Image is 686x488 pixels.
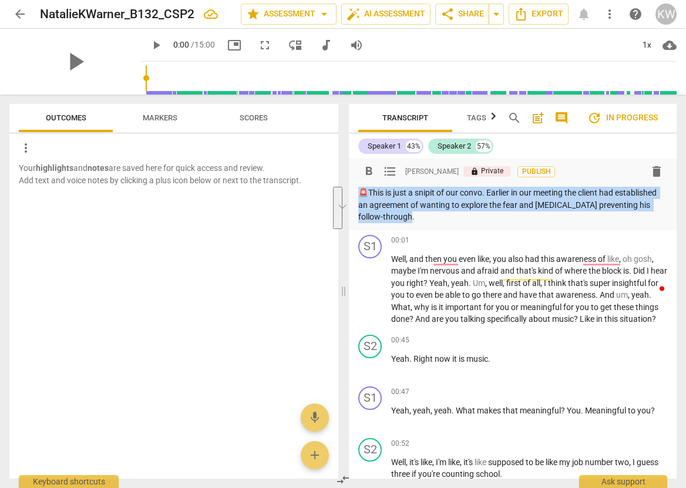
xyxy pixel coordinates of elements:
div: Change speaker [358,335,382,358]
span: . [649,290,651,299]
div: 43% [406,140,422,152]
span: In progress [587,111,658,125]
span: my [559,457,572,467]
span: maybe [391,266,418,275]
span: it's [463,457,475,467]
button: KW [655,4,677,25]
span: Well [391,457,406,467]
span: meaningful [520,406,561,415]
span: to [628,406,637,415]
span: , [409,406,413,415]
span: you [576,302,591,312]
span: 00:52 [391,439,409,449]
span: play_arrow [149,38,163,52]
span: And [415,314,432,324]
span: Did [633,266,647,275]
span: delete [650,164,664,179]
span: And [600,290,616,299]
span: important [445,302,483,312]
span: why [414,302,431,312]
button: Sharing summary [489,4,504,25]
span: or [511,302,520,312]
span: , [628,290,631,299]
span: and [503,290,519,299]
span: post_add [531,111,545,125]
span: job [572,457,585,467]
span: Yeah [391,406,409,415]
span: , [411,302,414,312]
span: yeah [434,406,452,415]
span: Share [440,7,484,21]
div: Speaker 2 [438,140,471,152]
span: move_down [288,38,302,52]
span: that [503,406,520,415]
span: arrow_back [13,7,27,21]
button: Show/Hide comments [552,109,571,127]
span: two [615,457,629,467]
span: fullscreen [258,38,272,52]
button: Search [505,109,524,127]
span: for [563,302,576,312]
button: Play [146,35,167,56]
span: more_vert [603,7,617,21]
span: Scores [240,113,268,122]
span: 00:47 [391,387,409,397]
span: makes [477,406,503,415]
span: I'm [436,457,448,467]
span: and [461,266,477,275]
span: three [391,469,412,479]
span: . [629,266,633,275]
span: ? [423,278,429,288]
span: ? [651,406,655,415]
span: Yeah [429,278,448,288]
span: play_arrow [60,46,90,77]
div: Change speaker [358,438,382,462]
span: I [647,266,651,275]
span: arrow_drop_down [489,7,503,21]
span: mic [308,410,322,425]
button: Share [435,4,489,25]
span: Well [391,254,406,264]
span: more_vert [19,141,33,155]
span: able [445,290,462,299]
span: add [308,448,322,462]
span: in [596,314,604,324]
span: , [448,278,451,288]
span: that's [516,266,538,275]
span: auto_fix_high [347,7,361,21]
span: had [525,254,541,264]
span: if [412,469,418,479]
span: things [635,302,658,312]
span: volume_up [349,38,364,52]
span: , [406,457,409,467]
span: yeah [451,278,469,288]
span: format_list_bulleted [383,164,397,179]
span: it [439,302,445,312]
span: like [546,457,559,467]
span: Meaningful [585,406,628,415]
span: go [472,290,483,299]
span: , [431,406,434,415]
span: lock [470,167,479,176]
span: have [519,290,539,299]
span: get [600,302,614,312]
span: star [246,7,260,21]
span: yeah [631,290,649,299]
span: Filler word [634,254,652,264]
span: now [435,354,452,364]
span: I [633,457,637,467]
button: View player as separate pane [285,35,306,56]
span: you [496,302,511,312]
span: cloud_download [663,38,677,52]
span: Like [580,314,596,324]
span: What [391,302,411,312]
button: Fullscreen [254,35,275,56]
span: right [406,278,423,288]
span: , [406,254,409,264]
a: Help [625,4,646,25]
span: it's [409,457,421,467]
div: Speaker 1 [368,140,401,152]
span: . [469,278,473,288]
span: insightful [612,278,648,288]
